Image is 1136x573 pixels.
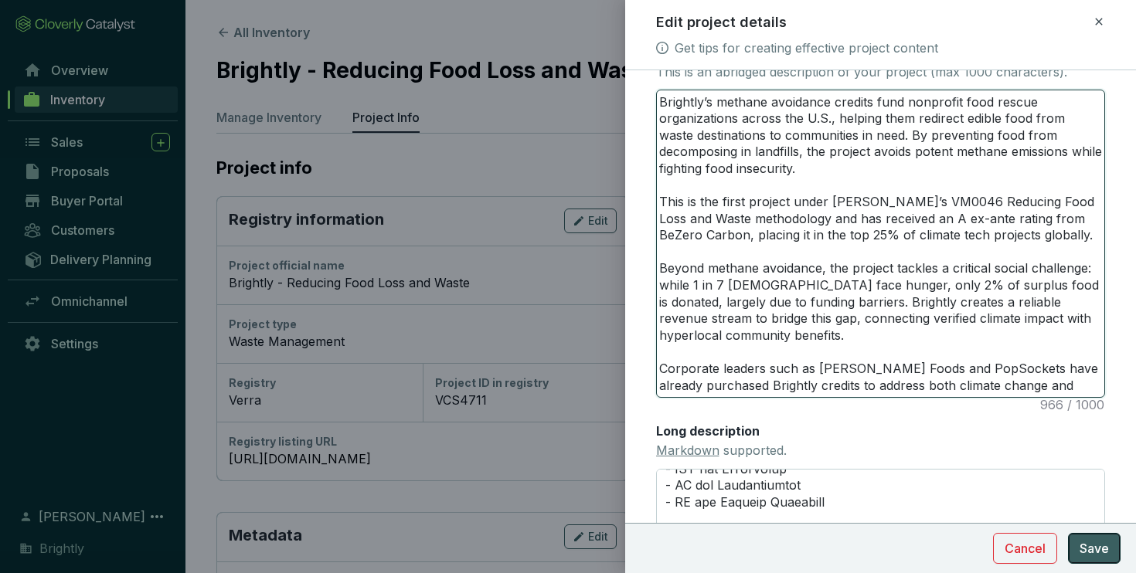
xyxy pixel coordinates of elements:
label: Long description [656,422,760,439]
span: Save [1080,539,1109,558]
button: Cancel [993,533,1057,564]
a: Get tips for creating effective project content [675,39,938,57]
h2: Edit project details [656,12,787,32]
span: supported. [656,442,787,458]
a: Markdown [656,442,719,458]
textarea: Brightly’s methane avoidance credits fund nonprofit food rescue organizations across the U.S., he... [657,90,1105,397]
button: Save [1068,533,1121,564]
p: This is an abridged description of your project (max 1000 characters). [656,64,1067,81]
span: Cancel [1005,539,1046,558]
